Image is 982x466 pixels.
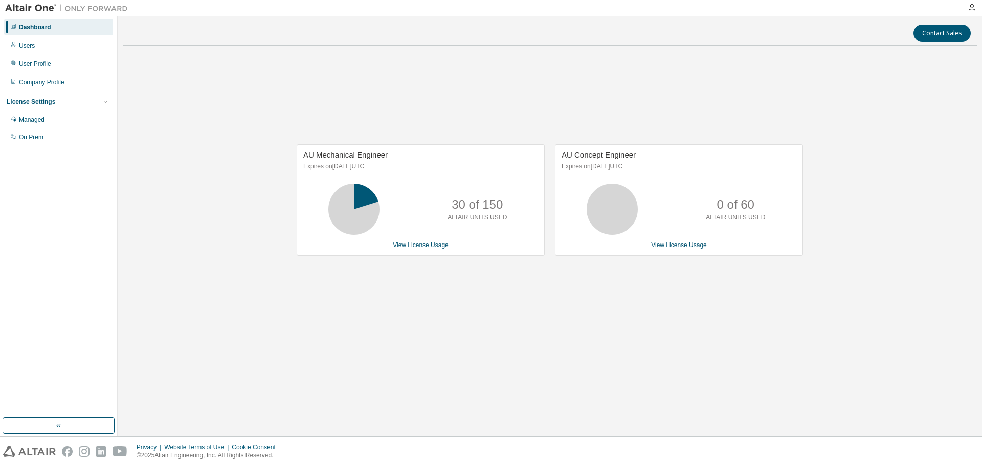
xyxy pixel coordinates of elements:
span: AU Mechanical Engineer [303,150,388,159]
div: Website Terms of Use [164,443,232,451]
div: Users [19,41,35,50]
a: View License Usage [393,241,449,249]
button: Contact Sales [913,25,971,42]
div: Privacy [137,443,164,451]
div: Company Profile [19,78,64,86]
a: View License Usage [651,241,707,249]
img: instagram.svg [79,446,90,457]
p: Expires on [DATE] UTC [303,162,535,171]
img: Altair One [5,3,133,13]
div: Dashboard [19,23,51,31]
div: On Prem [19,133,43,141]
p: 0 of 60 [717,196,754,213]
div: User Profile [19,60,51,68]
p: ALTAIR UNITS USED [448,213,507,222]
img: youtube.svg [113,446,127,457]
img: linkedin.svg [96,446,106,457]
div: License Settings [7,98,55,106]
span: AU Concept Engineer [562,150,636,159]
p: Expires on [DATE] UTC [562,162,794,171]
p: 30 of 150 [452,196,503,213]
img: altair_logo.svg [3,446,56,457]
p: ALTAIR UNITS USED [706,213,765,222]
div: Cookie Consent [232,443,281,451]
p: © 2025 Altair Engineering, Inc. All Rights Reserved. [137,451,282,460]
img: facebook.svg [62,446,73,457]
div: Managed [19,116,44,124]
